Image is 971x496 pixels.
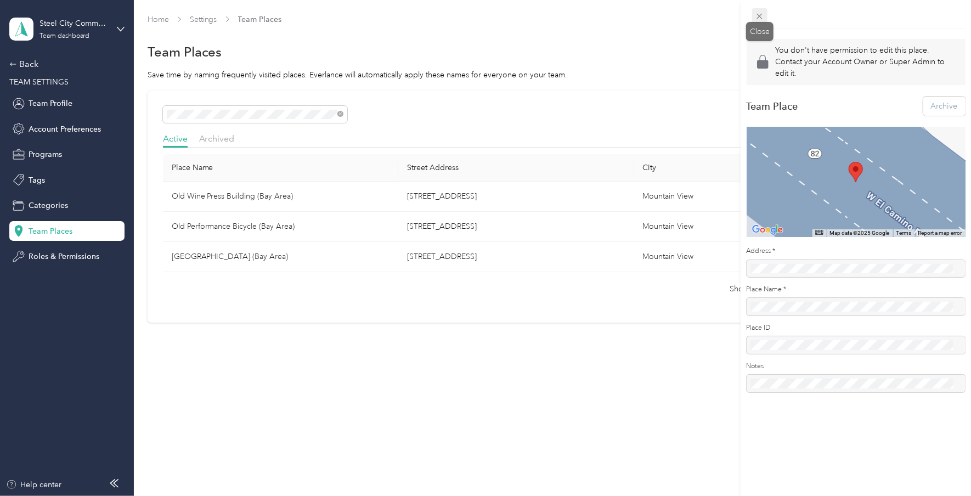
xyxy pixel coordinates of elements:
span: Map data ©2025 Google [830,230,890,236]
iframe: Everlance-gr Chat Button Frame [910,435,971,496]
label: Notes [747,362,966,371]
div: Team Place [747,100,798,112]
p: You don't have permission to edit this place. Contact your Account Owner or Super Admin to edit it. [776,44,956,79]
button: Keyboard shortcuts [815,230,823,235]
a: Open this area in Google Maps (opens a new window) [749,223,786,237]
img: Google [749,223,786,237]
label: Place Name [747,285,966,295]
label: Place ID [747,323,966,333]
div: Close [746,22,774,41]
label: Address [747,246,966,256]
a: Terms (opens in new tab) [896,230,912,236]
a: Report a map error [918,230,962,236]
